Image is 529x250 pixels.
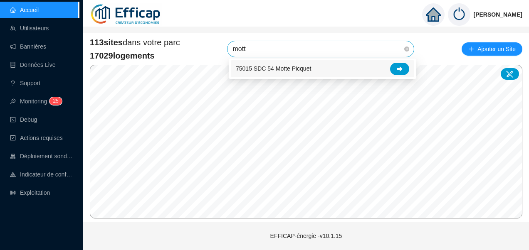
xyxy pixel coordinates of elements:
span: dans votre parc [90,37,180,48]
span: 17029 logements [90,50,180,61]
sup: 25 [49,97,62,105]
span: 5 [56,98,59,104]
span: Actions requises [20,135,63,141]
a: homeAccueil [10,7,39,13]
span: 75015 SDC 54 Motte Picquet [236,64,311,73]
a: clusterDéploiement sondes [10,153,73,159]
span: [PERSON_NAME] [474,1,522,28]
span: home [426,7,441,22]
a: slidersExploitation [10,189,50,196]
a: notificationBannières [10,43,46,50]
canvas: Map [90,65,522,218]
a: codeDebug [10,116,37,123]
img: power [448,3,470,26]
span: Ajouter un Site [477,43,516,55]
span: check-square [10,135,16,141]
a: teamUtilisateurs [10,25,49,32]
a: questionSupport [10,80,40,86]
span: close-circle [404,47,409,51]
span: 2 [53,98,56,104]
a: monitorMonitoring25 [10,98,59,105]
a: heat-mapIndicateur de confort [10,171,73,178]
button: Ajouter un Site [462,42,522,56]
span: EFFICAP-énergie - v10.1.15 [270,233,342,239]
a: databaseDonnées Live [10,61,56,68]
span: 113 sites [90,38,123,47]
div: 75015 SDC 54 Motte Picquet [231,60,414,77]
span: plus [468,46,474,52]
